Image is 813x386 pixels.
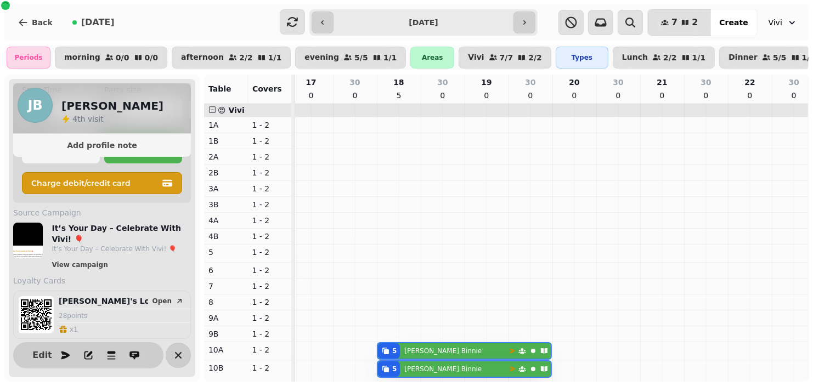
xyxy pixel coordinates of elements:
img: aHR0cHM6Ly9zdGFtcGVkZS1zZXJ2aWNlLXByb2QtdGVtcGxhdGUtcHJldmlld3MuczMuZXUtd2VzdC0xLmFtYXpvbmF3cy5jb... [13,223,43,258]
p: 30 [613,77,623,88]
p: 21 [657,77,667,88]
span: Open [153,298,172,304]
button: Vivi7/72/2 [459,47,551,69]
span: 2 [692,18,698,27]
p: 1 - 2 [252,297,287,308]
p: Lunch [622,53,648,62]
p: 1 / 1 [692,54,706,61]
p: 0 [526,90,535,101]
p: 22 [744,77,755,88]
div: Areas [410,47,454,69]
span: 7 [671,18,677,27]
p: 2 / 2 [239,54,253,61]
p: 0 [351,90,359,101]
div: 5 [392,347,397,355]
span: [DATE] [81,18,115,27]
p: 3B [208,199,244,210]
p: 0 [438,90,447,101]
button: [DATE] [64,9,123,36]
span: Vivi [769,17,782,28]
p: 0 [789,90,798,101]
p: 5 / 5 [773,54,787,61]
div: Types [556,47,608,69]
p: 1 - 2 [252,135,287,146]
p: 4A [208,215,244,226]
p: 1A [208,120,244,130]
p: 9B [208,328,244,339]
p: 0 [702,90,710,101]
p: 30 [701,77,711,88]
p: visit [72,113,104,124]
button: evening5/51/1 [295,47,406,69]
p: 0 [658,90,667,101]
p: It’s Your Day – Celebrate With Vivi! 🎈 [52,223,191,245]
span: 4 [72,115,77,123]
p: 0 [570,90,579,101]
p: afternoon [181,53,224,62]
span: Back [32,19,53,26]
button: Edit [31,344,53,366]
p: 1 - 2 [252,167,287,178]
p: 1 - 2 [252,183,287,194]
p: 5 [208,247,244,258]
p: 30 [349,77,360,88]
p: 1 - 2 [252,265,287,276]
span: Charge debit/credit card [31,179,160,187]
p: 5 [394,90,403,101]
p: 30 [525,77,535,88]
p: 4B [208,231,244,242]
h2: [PERSON_NAME] [61,98,163,113]
p: 17 [306,77,316,88]
p: It’s Your Day – Celebrate With Vivi! 🎈 [52,245,191,253]
p: 6 [208,265,244,276]
p: 1 - 2 [252,199,287,210]
p: 1B [208,135,244,146]
span: Table [208,84,232,93]
p: 7 / 7 [500,54,513,61]
p: 19 [481,77,492,88]
p: 0 [614,90,623,101]
p: 1 - 2 [252,344,287,355]
p: 1 - 2 [252,328,287,339]
button: View campaign [47,259,112,270]
button: Create [710,9,756,36]
span: th [77,115,88,123]
button: Add profile note [18,138,187,152]
p: 8 [208,297,244,308]
p: 1 / 1 [268,54,282,61]
p: 30 [789,77,799,88]
p: x 1 [70,325,78,334]
p: 1 - 2 [252,231,287,242]
p: 1 - 2 [252,247,287,258]
p: [PERSON_NAME]'s Loyalty! [59,296,148,306]
span: Source Campaign [13,207,81,218]
p: evening [304,53,339,62]
p: 1 - 2 [252,313,287,323]
p: 1 - 2 [252,281,287,292]
span: Add profile note [26,141,178,149]
button: Back [9,9,61,36]
button: Open [148,296,188,306]
p: 2 / 2 [528,54,542,61]
p: [PERSON_NAME] Binnie [404,347,482,355]
p: Dinner [729,53,758,62]
span: 😍 Vivi [218,106,245,115]
p: Vivi [468,53,484,62]
p: morning [64,53,100,62]
span: JB [27,99,42,112]
p: 1 - 2 [252,120,287,130]
p: 30 [437,77,448,88]
p: 2 / 2 [663,54,677,61]
p: 0 / 0 [116,54,129,61]
p: 0 / 0 [145,54,159,61]
p: 7 [208,281,244,292]
p: 10B [208,362,244,373]
span: View campaign [52,262,108,268]
button: 72 [648,9,711,36]
div: Periods [7,47,50,69]
p: 1 - 2 [252,215,287,226]
p: 28 point s [59,311,190,320]
span: Loyalty Cards [13,275,65,286]
p: 10A [208,344,244,355]
p: 0 [482,90,491,101]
